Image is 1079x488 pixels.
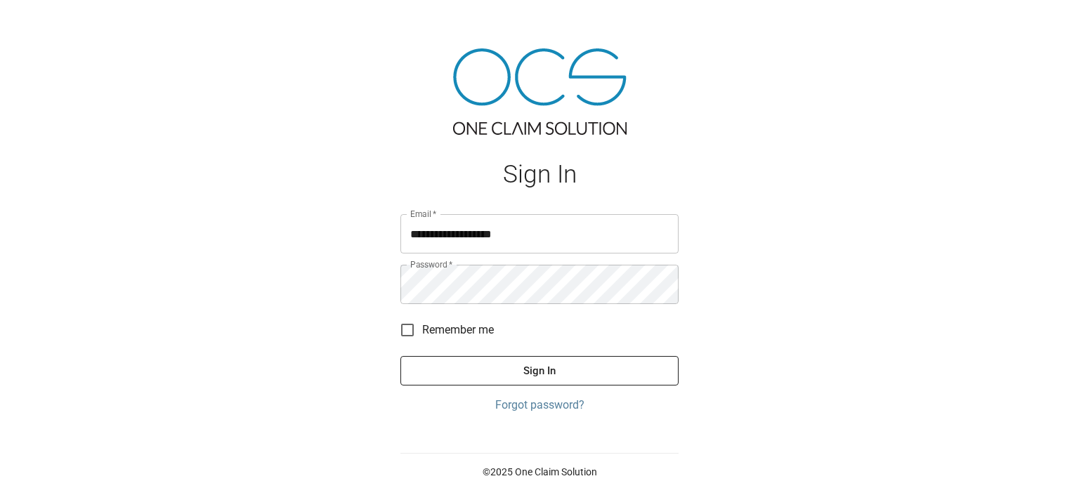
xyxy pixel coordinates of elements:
[410,258,452,270] label: Password
[422,322,494,338] span: Remember me
[400,465,679,479] p: © 2025 One Claim Solution
[400,160,679,189] h1: Sign In
[400,356,679,385] button: Sign In
[453,48,627,135] img: ocs-logo-tra.png
[17,8,73,37] img: ocs-logo-white-transparent.png
[400,397,679,414] a: Forgot password?
[410,208,437,220] label: Email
